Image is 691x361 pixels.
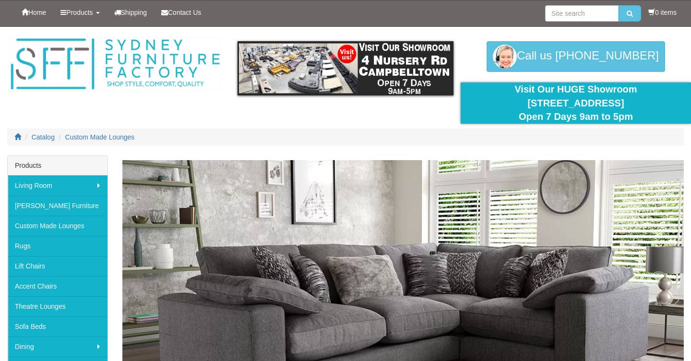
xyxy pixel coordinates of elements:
[545,5,619,22] input: Site search
[8,156,107,175] div: Products
[8,296,107,316] a: Theatre Lounges
[32,133,55,141] a: Catalog
[168,9,201,16] span: Contact Us
[648,8,677,17] li: 0 items
[121,9,147,16] span: Shipping
[28,9,46,16] span: Home
[53,0,107,24] a: Products
[66,9,93,16] span: Products
[7,36,223,92] img: Sydney Furniture Factory
[8,337,107,357] a: Dining
[8,316,107,337] a: Sofa Beds
[8,175,107,196] a: Living Room
[8,196,107,216] a: [PERSON_NAME] Furniture
[8,276,107,296] a: Accent Chairs
[238,41,453,95] img: showroom.gif
[65,133,135,141] a: Custom Made Lounges
[468,82,684,124] div: Visit Our HUGE Showroom [STREET_ADDRESS] Open 7 Days 9am to 5pm
[154,0,208,24] a: Contact Us
[8,216,107,236] a: Custom Made Lounges
[14,0,53,24] a: Home
[8,256,107,276] a: Lift Chairs
[107,0,155,24] a: Shipping
[8,236,107,256] a: Rugs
